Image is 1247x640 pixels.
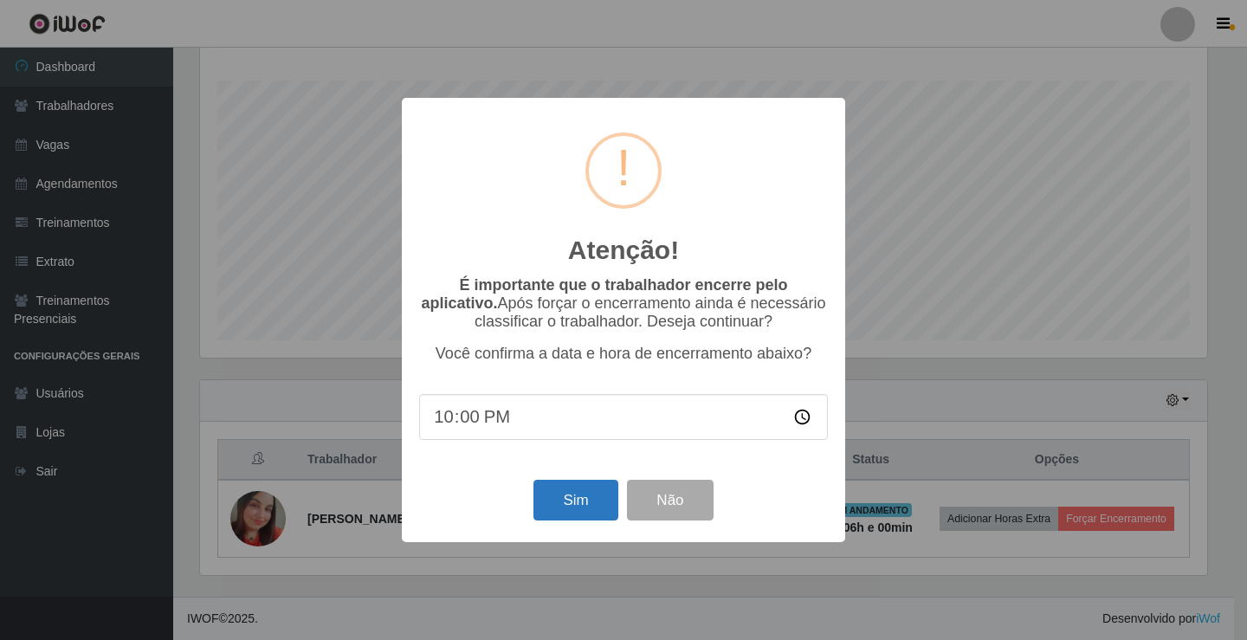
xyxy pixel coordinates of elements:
[419,345,828,363] p: Você confirma a data e hora de encerramento abaixo?
[421,276,787,312] b: É importante que o trabalhador encerre pelo aplicativo.
[533,480,617,520] button: Sim
[419,276,828,331] p: Após forçar o encerramento ainda é necessário classificar o trabalhador. Deseja continuar?
[627,480,713,520] button: Não
[568,235,679,266] h2: Atenção!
